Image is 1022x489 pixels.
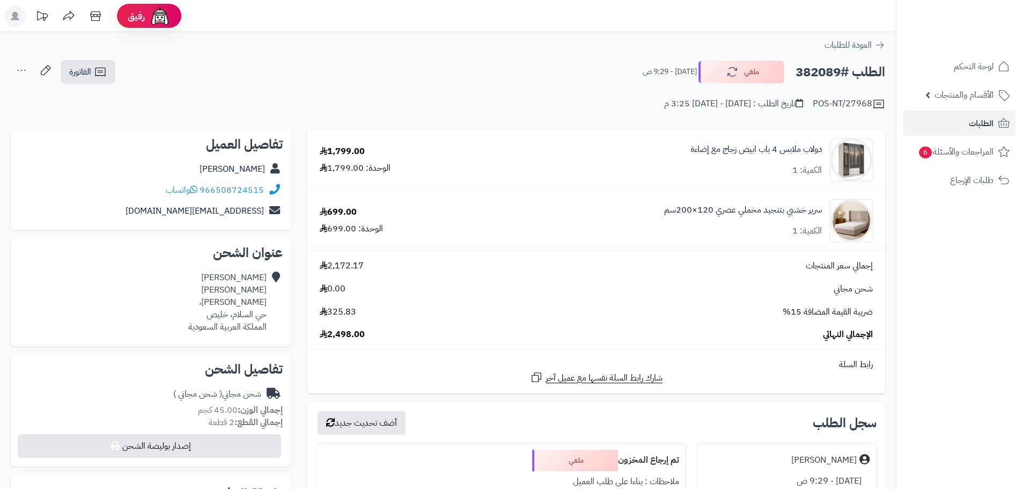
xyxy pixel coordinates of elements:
div: 1,799.00 [320,145,365,158]
span: 2,172.17 [320,260,364,272]
span: إجمالي سعر المنتجات [806,260,873,272]
span: طلبات الإرجاع [950,173,994,188]
div: 699.00 [320,206,357,218]
small: [DATE] - 9:29 ص [643,67,697,77]
img: 1742133300-110103010020.1-90x90.jpg [830,138,872,181]
img: logo-2.png [949,29,1012,52]
a: تحديثات المنصة [28,5,55,30]
a: دولاب ملابس 4 باب ابيض زجاج مع إضاءة [690,143,822,156]
span: الفاتورة [69,65,91,78]
b: تم إرجاع المخزون [618,454,679,466]
a: 966508724515 [200,184,264,196]
h2: الطلب #382089 [796,61,885,83]
h2: تفاصيل العميل [19,138,283,151]
strong: إجمالي الوزن: [238,404,283,417]
button: ملغي [699,61,784,83]
a: لوحة التحكم [903,54,1016,79]
a: الطلبات [903,111,1016,136]
div: رابط السلة [312,359,881,371]
span: المراجعات والأسئلة [918,144,994,159]
strong: إجمالي القطع: [234,416,283,429]
div: الكمية: 1 [792,164,822,177]
a: شارك رابط السلة نفسها مع عميل آخر [530,371,663,384]
a: [EMAIL_ADDRESS][DOMAIN_NAME] [126,205,264,217]
span: شحن مجاني [834,283,873,295]
span: ضريبة القيمة المضافة 15% [783,306,873,318]
a: الفاتورة [61,60,115,84]
span: رفيق [128,10,145,23]
span: 6 [919,147,932,158]
small: 2 قطعة [209,416,283,429]
img: 1756283185-1-90x90.jpg [830,199,872,242]
span: الأقسام والمنتجات [935,87,994,103]
div: الكمية: 1 [792,225,822,237]
a: [PERSON_NAME] [200,163,265,176]
small: 45.00 كجم [198,404,283,417]
span: شارك رابط السلة نفسها مع عميل آخر [546,372,663,384]
a: واتساب [166,184,197,196]
div: POS-NT/27968 [813,98,885,111]
a: سرير خشبي بتنجيد مخملي عصري 120×200سم [664,204,822,216]
h3: سجل الطلب [813,417,877,429]
h2: عنوان الشحن [19,246,283,259]
div: الوحدة: 1,799.00 [320,162,391,174]
div: شحن مجاني [173,388,261,400]
a: العودة للطلبات [825,39,885,52]
div: [PERSON_NAME] [PERSON_NAME] [PERSON_NAME]، حي السلام، خليص المملكة العربية السعودية [188,272,267,333]
div: ملغي [532,450,618,471]
a: المراجعات والأسئلة6 [903,139,1016,165]
span: لوحة التحكم [954,59,994,74]
div: تاريخ الطلب : [DATE] - [DATE] 3:25 م [664,98,803,110]
span: الإجمالي النهائي [823,329,873,341]
h2: تفاصيل الشحن [19,363,283,376]
button: أضف تحديث جديد [318,411,406,435]
a: طلبات الإرجاع [903,167,1016,193]
span: الطلبات [969,116,994,131]
img: ai-face.png [149,5,171,27]
span: 2,498.00 [320,329,365,341]
span: العودة للطلبات [825,39,872,52]
button: إصدار بوليصة الشحن [18,434,281,458]
div: الوحدة: 699.00 [320,223,383,235]
span: 325.83 [320,306,356,318]
span: ( شحن مجاني ) [173,388,222,400]
div: [PERSON_NAME] [791,454,857,466]
span: 0.00 [320,283,345,295]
